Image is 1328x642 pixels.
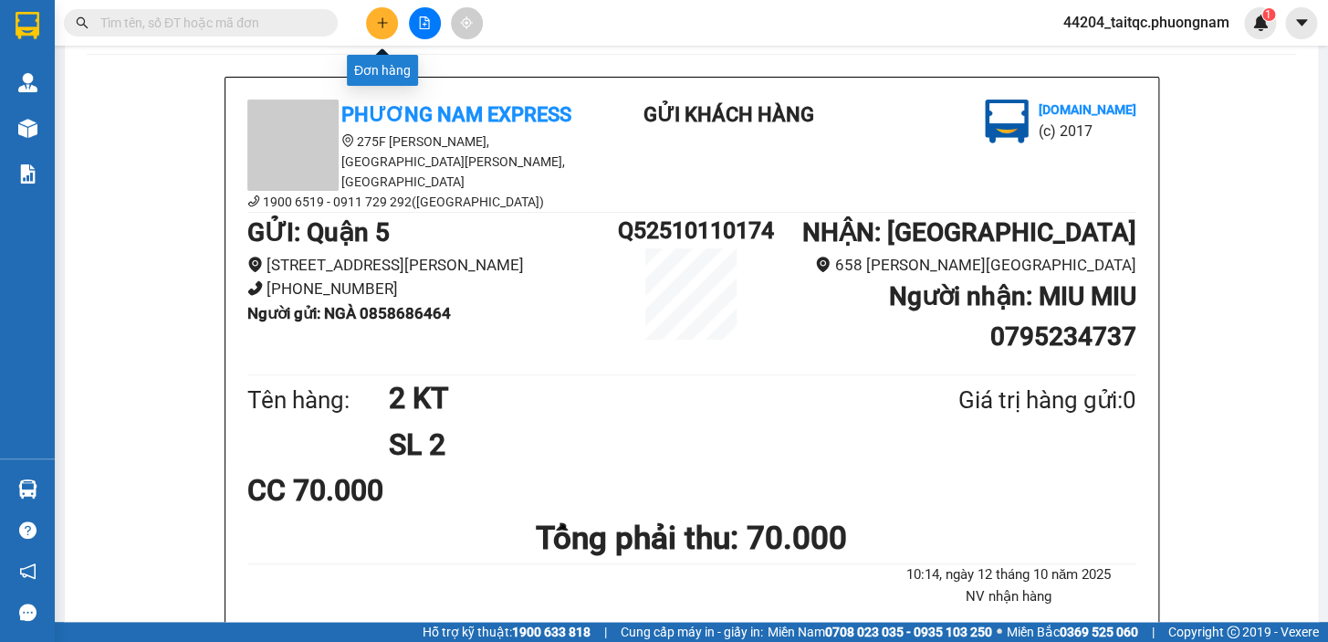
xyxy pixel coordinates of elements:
b: Người nhận : MIU MIU 0795234737 [888,281,1135,352]
span: message [19,604,37,621]
b: Phương Nam Express [341,103,571,126]
button: caret-down [1285,7,1317,39]
span: question-circle [19,521,37,539]
span: ⚪️ [997,628,1002,636]
button: aim [451,7,483,39]
div: Đơn hàng [347,55,418,86]
div: Giá trị hàng gửi: 0 [869,382,1135,419]
img: logo.jpg [985,100,1029,143]
span: aim [460,16,473,29]
strong: 0708 023 035 - 0935 103 250 [825,625,992,639]
img: warehouse-icon [18,479,37,499]
button: plus [366,7,398,39]
span: file-add [418,16,431,29]
span: notification [19,563,37,580]
li: [PHONE_NUMBER] [247,277,618,301]
span: | [1152,622,1155,642]
li: (c) 2017 [1038,120,1135,142]
li: 275F [PERSON_NAME], [GEOGRAPHIC_DATA][PERSON_NAME], [GEOGRAPHIC_DATA] [247,132,576,192]
span: environment [247,257,263,272]
span: | [604,622,607,642]
button: file-add [409,7,441,39]
span: phone [247,280,263,296]
img: icon-new-feature [1252,15,1269,31]
li: NV nhận hàng [881,586,1135,608]
li: 658 [PERSON_NAME][GEOGRAPHIC_DATA] [766,253,1136,278]
b: Gửi khách hàng [643,103,814,126]
span: 1 [1265,8,1271,21]
span: 44204_taitqc.phuongnam [1049,11,1244,34]
span: phone [247,195,260,207]
span: Miền Nam [768,622,992,642]
img: logo-vxr [16,12,39,39]
img: solution-icon [18,164,37,184]
span: Cung cấp máy in - giấy in: [621,622,763,642]
b: Người gửi : NGÀ 0858686464 [247,304,451,322]
span: plus [376,16,389,29]
strong: 1900 633 818 [512,625,591,639]
h1: 2 KT [389,375,869,421]
span: environment [341,134,354,147]
h1: Tổng phải thu: 70.000 [247,513,1136,563]
img: warehouse-icon [18,73,37,92]
li: 10:14, ngày 12 tháng 10 năm 2025 [881,564,1135,586]
b: [DOMAIN_NAME] [1038,102,1135,117]
span: Hỗ trợ kỹ thuật: [423,622,591,642]
strong: 0369 525 060 [1060,625,1138,639]
li: [STREET_ADDRESS][PERSON_NAME] [247,253,618,278]
span: caret-down [1293,15,1310,31]
b: GỬI : Quận 5 [247,217,390,247]
sup: 1 [1262,8,1275,21]
img: warehouse-icon [18,119,37,138]
span: search [76,16,89,29]
b: NHẬN : [GEOGRAPHIC_DATA] [801,217,1135,247]
span: Miền Bắc [1007,622,1138,642]
h1: Q52510110174 [617,213,765,248]
span: environment [815,257,831,272]
input: Tìm tên, số ĐT hoặc mã đơn [100,13,316,33]
div: CC 70.000 [247,468,540,513]
li: 1900 6519 - 0911 729 292([GEOGRAPHIC_DATA]) [247,192,576,212]
span: copyright [1227,626,1239,638]
div: Tên hàng: [247,382,390,419]
h1: SL 2 [389,422,869,468]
